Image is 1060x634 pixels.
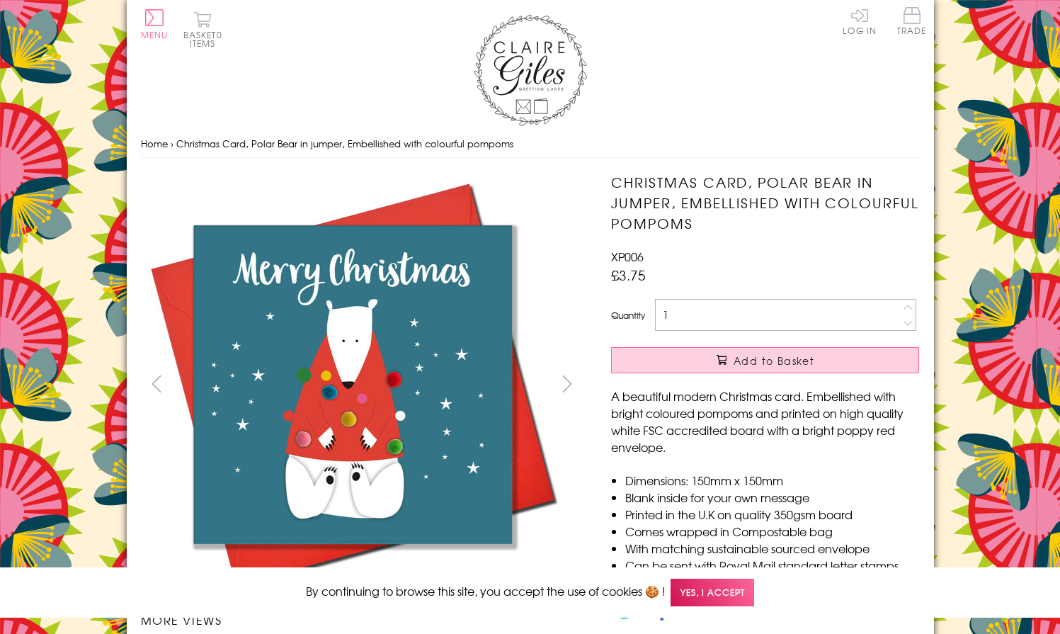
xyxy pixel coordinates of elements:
img: Christmas Card, Polar Bear in jumper, Embellished with colourful pompoms [583,172,1008,493]
li: Blank inside for your own message [625,489,919,506]
button: Add to Basket [611,347,919,373]
img: Claire Giles Greetings Cards [474,14,587,126]
button: Menu [141,9,169,39]
span: Add to Basket [734,353,814,368]
span: £3.75 [611,265,646,285]
a: Home [141,137,168,150]
button: Basket0 items [183,11,222,47]
p: A beautiful modern Christmas card. Embellished with bright coloured pompoms and printed on high q... [611,387,919,455]
span: Yes, I accept [671,579,754,606]
nav: breadcrumbs [141,130,920,159]
span: XP006 [611,248,644,265]
label: Quantity [611,309,645,322]
button: prev [141,368,173,400]
span: › [171,137,173,150]
h3: More views [141,611,583,628]
li: With matching sustainable sourced envelope [625,540,919,557]
span: 0 items [190,28,222,50]
span: Menu [141,28,169,41]
li: Printed in the U.K on quality 350gsm board [625,506,919,523]
span: Trade [897,7,927,35]
button: next [551,368,583,400]
li: Can be sent with Royal Mail standard letter stamps [625,557,919,574]
img: Christmas Card, Polar Bear in jumper, Embellished with colourful pompoms [140,172,565,597]
h1: Christmas Card, Polar Bear in jumper, Embellished with colourful pompoms [611,172,919,233]
li: Dimensions: 150mm x 150mm [625,472,919,489]
li: Comes wrapped in Compostable bag [625,523,919,540]
a: Trade [897,7,927,38]
span: Christmas Card, Polar Bear in jumper, Embellished with colourful pompoms [176,137,513,150]
a: Log In [843,7,877,35]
